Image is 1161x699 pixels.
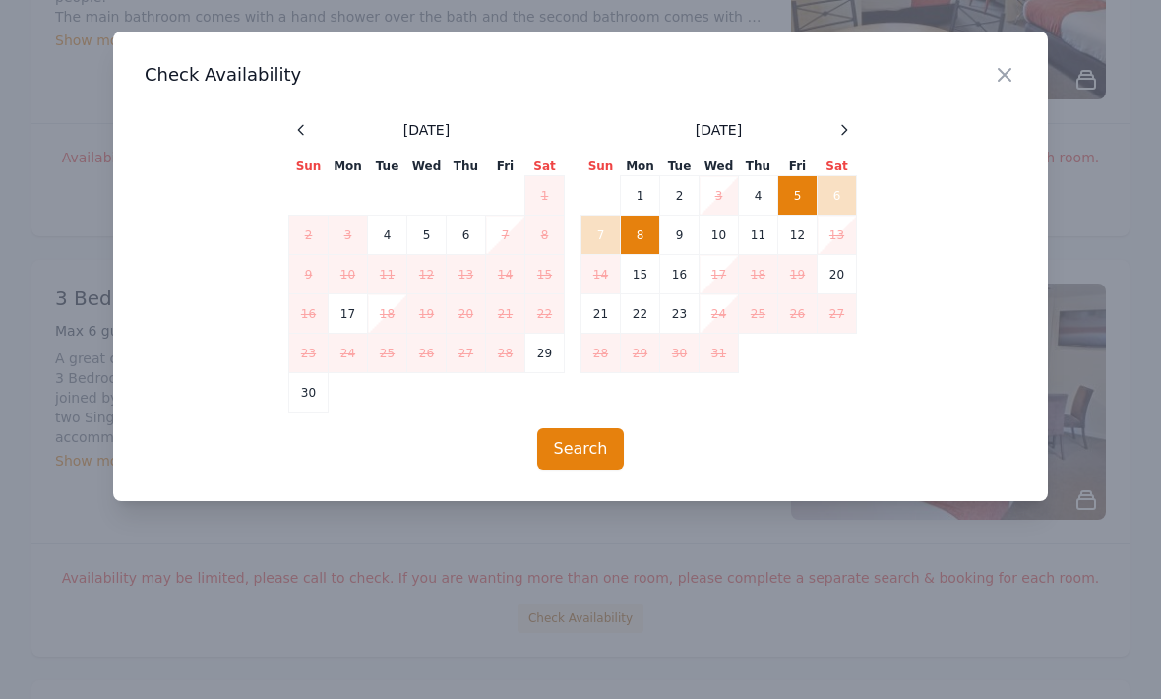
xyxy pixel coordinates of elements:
[700,334,739,373] td: 31
[700,158,739,176] th: Wed
[778,176,818,216] td: 5
[368,255,407,294] td: 11
[581,255,621,294] td: 14
[778,294,818,334] td: 26
[525,158,565,176] th: Sat
[660,294,700,334] td: 23
[739,158,778,176] th: Thu
[621,294,660,334] td: 22
[329,158,368,176] th: Mon
[368,294,407,334] td: 18
[621,255,660,294] td: 15
[525,334,565,373] td: 29
[660,216,700,255] td: 9
[447,216,486,255] td: 6
[407,255,447,294] td: 12
[700,216,739,255] td: 10
[368,334,407,373] td: 25
[778,158,818,176] th: Fri
[525,294,565,334] td: 22
[329,334,368,373] td: 24
[486,216,525,255] td: 7
[818,255,857,294] td: 20
[403,120,450,140] span: [DATE]
[739,216,778,255] td: 11
[329,294,368,334] td: 17
[447,158,486,176] th: Thu
[368,216,407,255] td: 4
[329,216,368,255] td: 3
[696,120,742,140] span: [DATE]
[818,176,857,216] td: 6
[621,334,660,373] td: 29
[289,294,329,334] td: 16
[581,216,621,255] td: 7
[368,158,407,176] th: Tue
[407,334,447,373] td: 26
[778,216,818,255] td: 12
[447,294,486,334] td: 20
[486,334,525,373] td: 28
[289,334,329,373] td: 23
[525,216,565,255] td: 8
[660,158,700,176] th: Tue
[329,255,368,294] td: 10
[447,255,486,294] td: 13
[621,176,660,216] td: 1
[407,216,447,255] td: 5
[486,255,525,294] td: 14
[739,176,778,216] td: 4
[700,255,739,294] td: 17
[660,176,700,216] td: 2
[486,158,525,176] th: Fri
[660,334,700,373] td: 30
[739,255,778,294] td: 18
[700,294,739,334] td: 24
[581,158,621,176] th: Sun
[407,294,447,334] td: 19
[407,158,447,176] th: Wed
[525,255,565,294] td: 15
[621,216,660,255] td: 8
[818,216,857,255] td: 13
[818,158,857,176] th: Sat
[537,428,625,470] button: Search
[621,158,660,176] th: Mon
[660,255,700,294] td: 16
[289,216,329,255] td: 2
[486,294,525,334] td: 21
[581,294,621,334] td: 21
[778,255,818,294] td: 19
[818,294,857,334] td: 27
[289,373,329,413] td: 30
[289,255,329,294] td: 9
[447,334,486,373] td: 27
[289,158,329,176] th: Sun
[525,176,565,216] td: 1
[739,294,778,334] td: 25
[700,176,739,216] td: 3
[145,63,1016,87] h3: Check Availability
[581,334,621,373] td: 28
